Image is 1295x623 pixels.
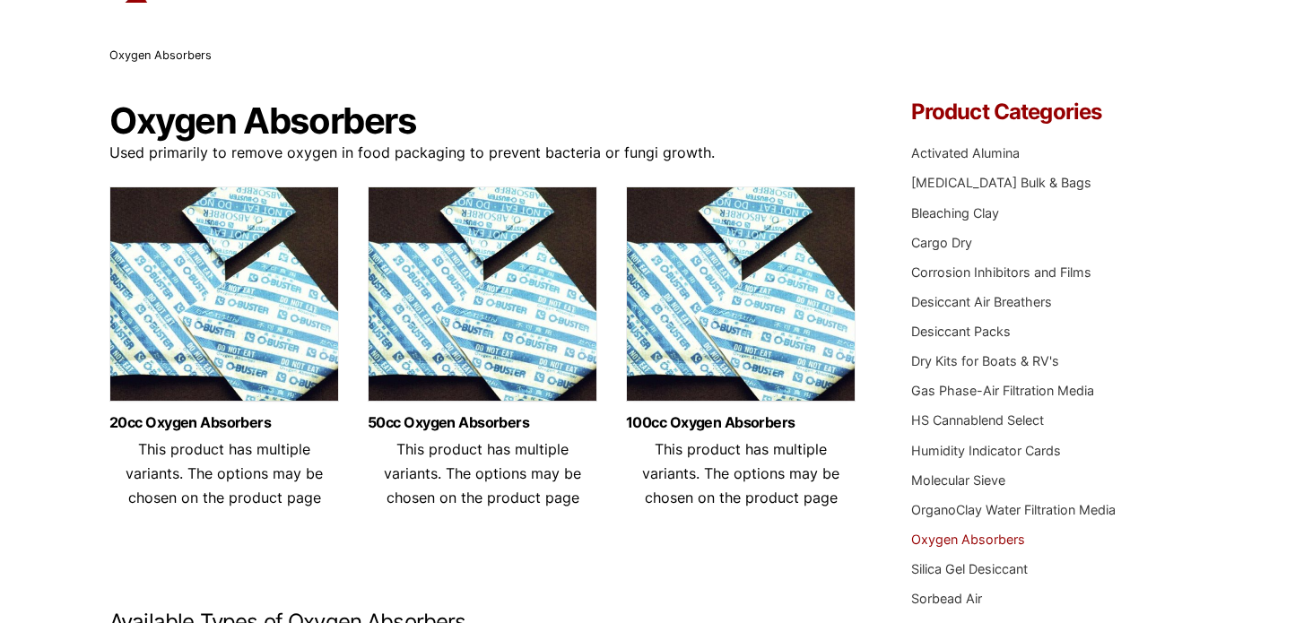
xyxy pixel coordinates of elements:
a: 50cc Oxygen Absorbers [368,415,597,430]
a: Corrosion Inhibitors and Films [911,264,1091,280]
a: Cargo Dry [911,235,972,250]
a: 100cc Oxygen Absorbers [626,415,856,430]
a: 20cc Oxygen Absorbers [109,415,339,430]
a: HS Cannablend Select [911,412,1044,428]
a: Gas Phase-Air Filtration Media [911,383,1094,398]
a: Desiccant Packs [911,324,1011,339]
p: Used primarily to remove oxygen in food packaging to prevent bacteria or fungi growth. [109,141,857,165]
span: Oxygen Absorbers [109,48,212,62]
a: [MEDICAL_DATA] Bulk & Bags [911,175,1091,190]
a: Molecular Sieve [911,472,1005,488]
a: Dry Kits for Boats & RV's [911,353,1059,368]
a: Oxygen Absorbers [911,532,1025,547]
h1: Oxygen Absorbers [109,101,857,141]
a: Sorbead Air [911,591,982,606]
span: This product has multiple variants. The options may be chosen on the product page [126,440,323,506]
span: This product has multiple variants. The options may be chosen on the product page [384,440,581,506]
a: Silica Gel Desiccant [911,561,1028,576]
a: Activated Alumina [911,145,1020,160]
h4: Product Categories [911,101,1186,123]
a: Humidity Indicator Cards [911,443,1061,458]
a: Desiccant Air Breathers [911,294,1052,309]
a: OrganoClay Water Filtration Media [911,502,1116,517]
span: This product has multiple variants. The options may be chosen on the product page [642,440,839,506]
a: Bleaching Clay [911,205,999,221]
